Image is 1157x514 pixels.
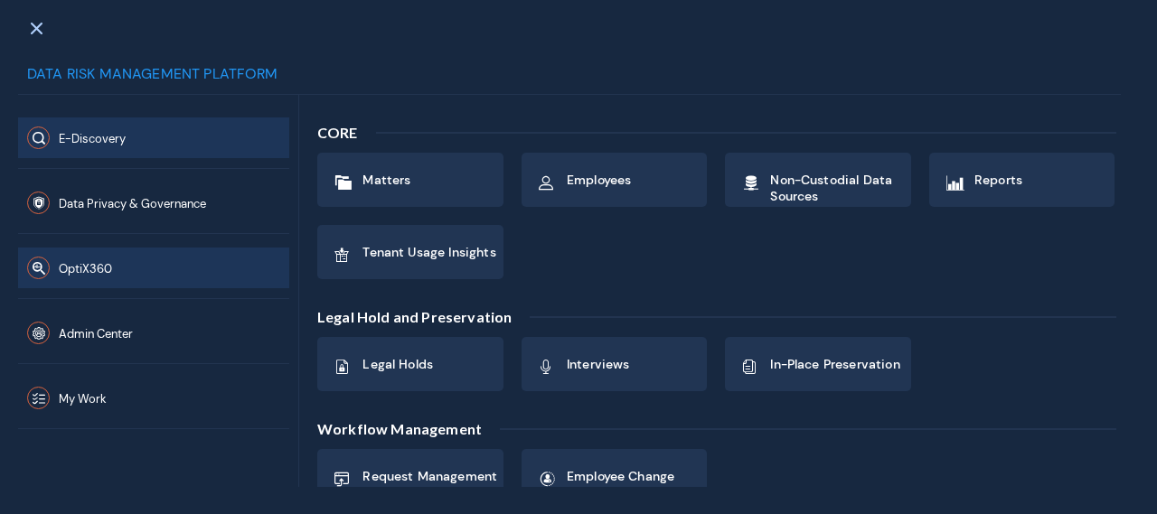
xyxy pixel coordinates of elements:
div: Data Risk Management Platform [18,63,1121,95]
div: Legal Hold and Preservation [317,279,521,337]
span: Interviews [567,356,630,372]
button: E-Discovery [18,117,289,158]
span: E-Discovery [59,131,126,146]
button: OptiX360 [18,248,289,288]
button: Data Privacy & Governance [18,182,289,223]
span: In-Place Preservation [770,356,899,372]
span: Non-Custodial Data Sources [770,172,909,204]
span: Request Management [362,468,497,484]
span: Reports [974,172,1022,188]
span: Employee Change Monitor [567,468,706,500]
span: Matters [362,172,410,188]
span: Admin Center [59,326,133,341]
span: Tenant Usage Insights [362,244,495,260]
span: My Work [59,391,107,407]
div: Workflow Management [317,391,491,449]
button: Admin Center [18,313,289,353]
span: Legal Holds [362,356,433,372]
div: CORE [317,113,367,153]
button: My Work [18,378,289,418]
span: Data Privacy & Governance [59,196,206,211]
span: Employees [567,172,631,188]
span: OptiX360 [59,261,112,276]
